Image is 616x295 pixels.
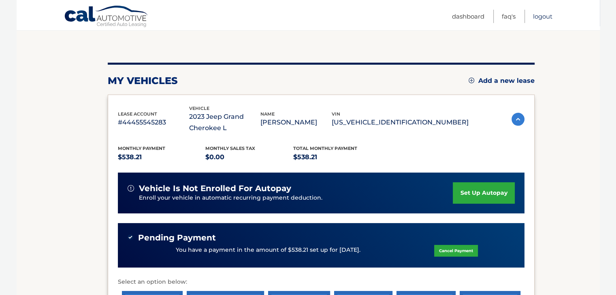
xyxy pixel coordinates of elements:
span: Pending Payment [138,233,216,243]
p: $0.00 [205,152,293,163]
a: Logout [533,10,552,23]
img: add.svg [469,78,474,83]
p: $538.21 [118,152,206,163]
img: check-green.svg [128,234,133,240]
a: FAQ's [502,10,516,23]
span: Monthly Payment [118,145,165,151]
p: 2023 Jeep Grand Cherokee L [189,111,260,134]
a: Cal Automotive [64,5,149,29]
span: lease account [118,111,157,117]
img: accordion-active.svg [512,113,524,126]
p: [US_VEHICLE_IDENTIFICATION_NUMBER] [332,117,469,128]
a: Cancel Payment [434,245,478,257]
span: vin [332,111,340,117]
span: vehicle is not enrolled for autopay [139,183,291,194]
span: Monthly sales Tax [205,145,255,151]
p: Enroll your vehicle in automatic recurring payment deduction. [139,194,453,202]
a: Dashboard [452,10,484,23]
p: #44455545283 [118,117,189,128]
span: Total Monthly Payment [293,145,357,151]
img: alert-white.svg [128,185,134,192]
a: Add a new lease [469,77,535,85]
p: Select an option below: [118,277,524,287]
p: $538.21 [293,152,381,163]
p: [PERSON_NAME] [260,117,332,128]
span: vehicle [189,105,209,111]
span: name [260,111,275,117]
h2: my vehicles [108,75,178,87]
p: You have a payment in the amount of $538.21 set up for [DATE]. [176,246,360,255]
a: set up autopay [453,182,514,204]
